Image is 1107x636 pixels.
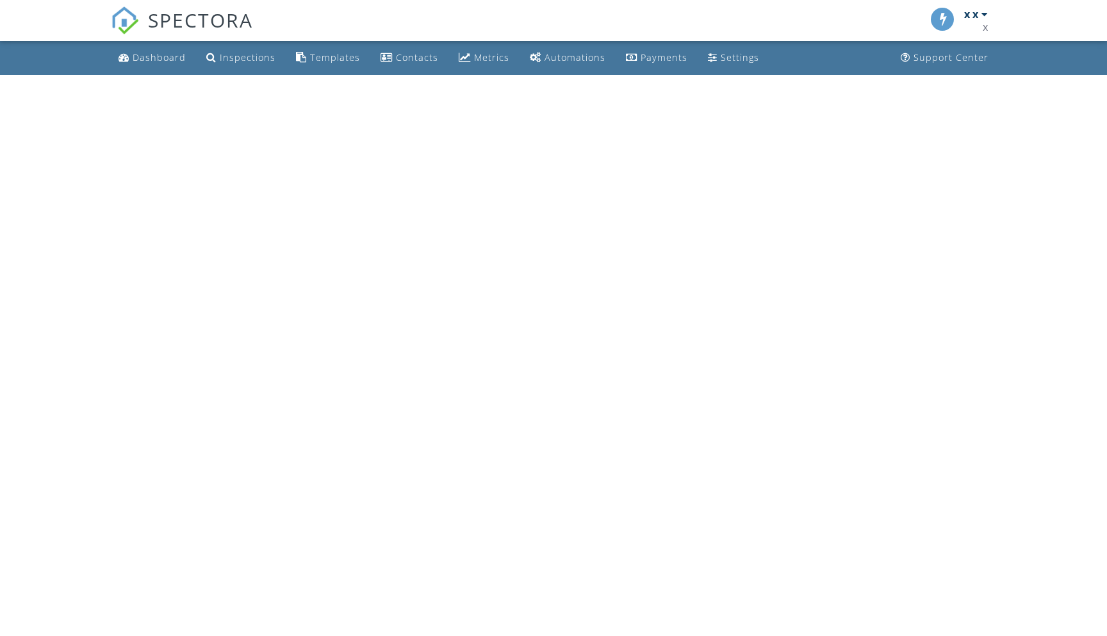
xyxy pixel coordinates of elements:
a: Metrics [454,46,514,70]
a: Contacts [375,46,443,70]
a: SPECTORA [111,17,253,44]
div: Settings [721,51,759,63]
div: Contacts [396,51,438,63]
a: Automations (Basic) [525,46,611,70]
div: x [983,21,988,33]
a: Settings [703,46,764,70]
div: Automations [545,51,605,63]
a: Templates [291,46,365,70]
div: Dashboard [133,51,186,63]
img: The Best Home Inspection Software - Spectora [111,6,139,35]
a: Dashboard [113,46,191,70]
div: Payments [641,51,687,63]
a: Payments [621,46,693,70]
div: Metrics [474,51,509,63]
div: x x [964,8,978,21]
div: Templates [310,51,360,63]
div: Support Center [914,51,988,63]
a: Inspections [201,46,281,70]
span: SPECTORA [148,6,253,33]
a: Support Center [896,46,994,70]
div: Inspections [220,51,275,63]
